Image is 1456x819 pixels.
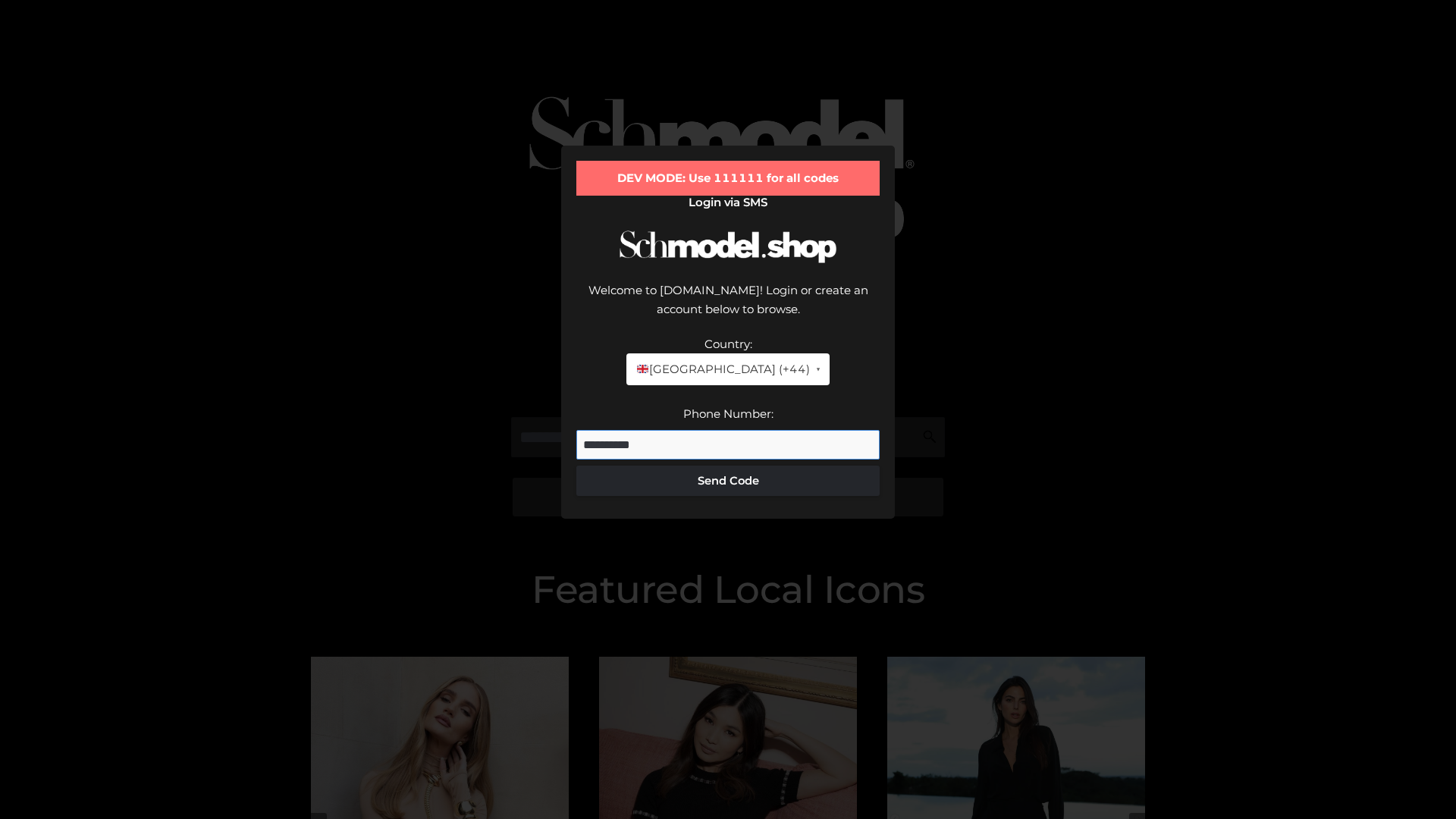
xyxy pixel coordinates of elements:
[635,359,809,379] span: [GEOGRAPHIC_DATA] (+44)
[614,217,842,277] img: Schmodel Logo
[683,406,773,421] label: Phone Number:
[576,281,880,334] div: Welcome to [DOMAIN_NAME]! Login or create an account below to browse.
[576,161,880,196] div: DEV MODE: Use 111111 for all codes
[704,337,752,351] label: Country:
[576,466,880,496] button: Send Code
[576,196,880,209] h2: Login via SMS
[637,363,648,375] img: 🇬🇧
